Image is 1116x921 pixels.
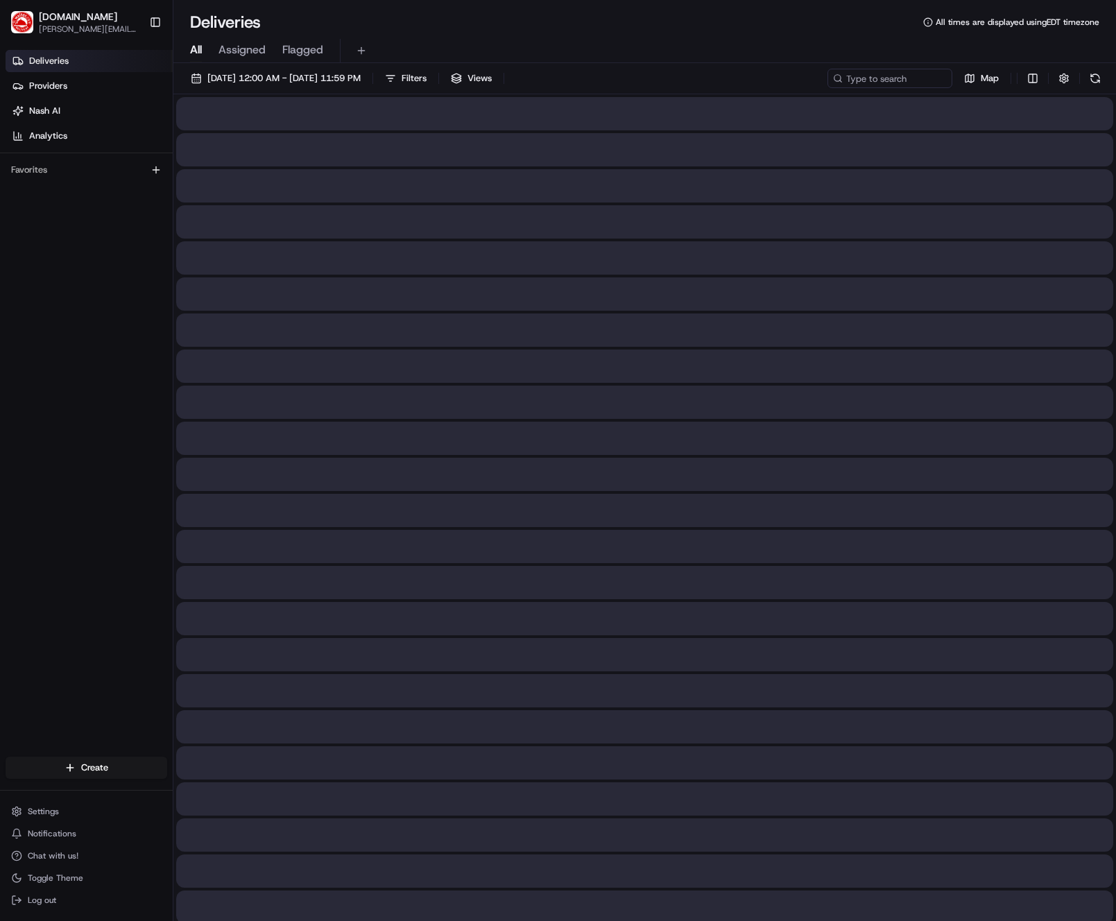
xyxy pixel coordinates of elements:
[29,105,60,117] span: Nash AI
[6,159,167,181] div: Favorites
[6,890,167,910] button: Log out
[981,72,999,85] span: Map
[379,69,433,88] button: Filters
[29,130,67,142] span: Analytics
[6,757,167,779] button: Create
[282,42,323,58] span: Flagged
[81,761,108,774] span: Create
[190,42,202,58] span: All
[28,806,59,817] span: Settings
[6,824,167,843] button: Notifications
[6,802,167,821] button: Settings
[6,125,173,147] a: Analytics
[6,100,173,122] a: Nash AI
[6,868,167,888] button: Toggle Theme
[936,17,1099,28] span: All times are displayed using EDT timezone
[6,6,144,39] button: Waiter.com[DOMAIN_NAME][PERSON_NAME][EMAIL_ADDRESS][PERSON_NAME][DOMAIN_NAME]
[6,846,167,866] button: Chat with us!
[6,50,173,72] a: Deliveries
[28,872,83,884] span: Toggle Theme
[958,69,1005,88] button: Map
[467,72,492,85] span: Views
[28,828,76,839] span: Notifications
[190,11,261,33] h1: Deliveries
[218,42,266,58] span: Assigned
[402,72,427,85] span: Filters
[28,895,56,906] span: Log out
[29,55,69,67] span: Deliveries
[184,69,367,88] button: [DATE] 12:00 AM - [DATE] 11:59 PM
[29,80,67,92] span: Providers
[445,69,498,88] button: Views
[28,850,78,861] span: Chat with us!
[6,75,173,97] a: Providers
[39,10,117,24] button: [DOMAIN_NAME]
[207,72,361,85] span: [DATE] 12:00 AM - [DATE] 11:59 PM
[39,24,138,35] button: [PERSON_NAME][EMAIL_ADDRESS][PERSON_NAME][DOMAIN_NAME]
[827,69,952,88] input: Type to search
[1085,69,1105,88] button: Refresh
[11,11,33,33] img: Waiter.com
